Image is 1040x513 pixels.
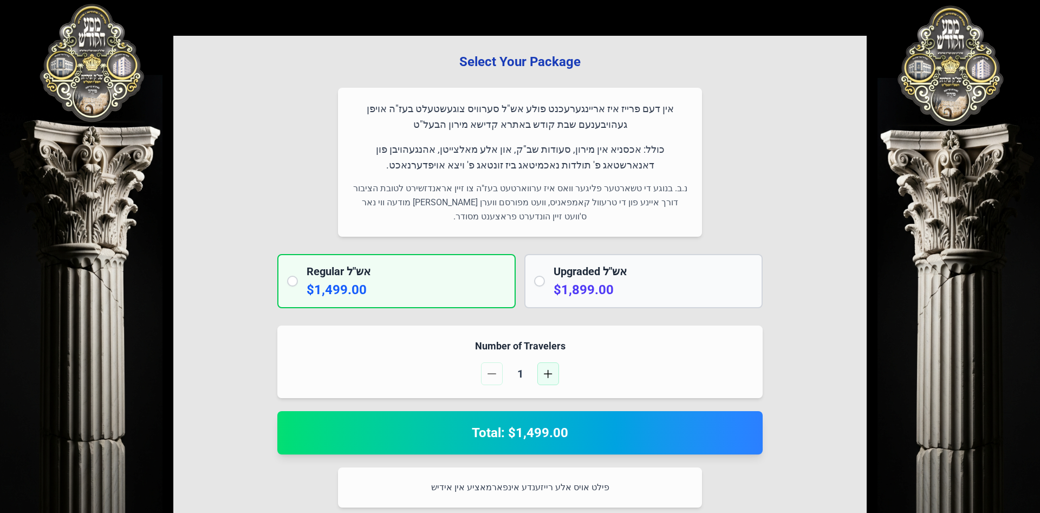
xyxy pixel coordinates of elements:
[351,101,689,133] p: אין דעם פרייז איז אריינגערעכנט פולע אש"ל סערוויס צוגעשטעלט בעז"ה אויפן געהויבענעם שבת קודש באתרא ...
[307,264,506,279] h2: Regular אש"ל
[507,366,533,381] span: 1
[191,53,849,70] h3: Select Your Package
[351,480,689,495] p: פילט אויס אלע רייזענדע אינפארמאציע אין אידיש
[351,181,689,224] p: נ.ב. בנוגע די טשארטער פליגער וואס איז ערווארטעט בעז"ה צו זיין אראנדזשירט לטובת הציבור דורך איינע ...
[290,339,750,354] h4: Number of Travelers
[290,424,750,441] h2: Total: $1,499.00
[307,281,506,298] p: $1,499.00
[554,264,753,279] h2: Upgraded אש"ל
[554,281,753,298] p: $1,899.00
[351,141,689,173] p: כולל: אכסניא אין מירון, סעודות שב"ק, און אלע מאלצייטן, אהנגעהויבן פון דאנארשטאג פ' תולדות נאכמיטא...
